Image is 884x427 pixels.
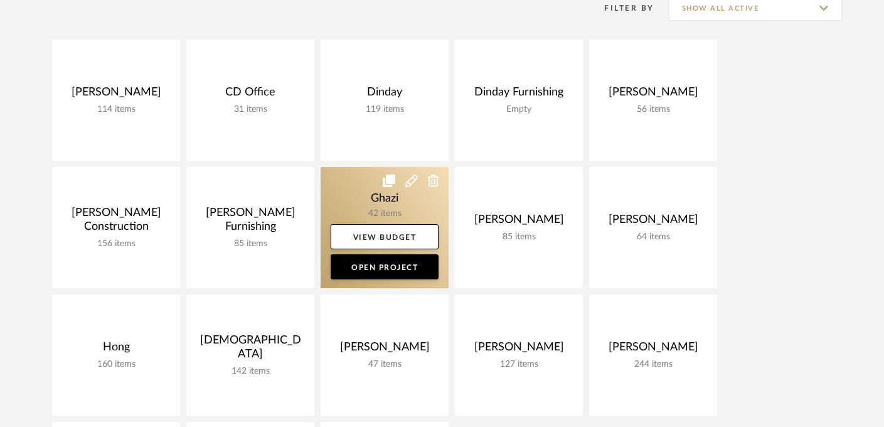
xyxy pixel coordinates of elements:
[62,239,170,249] div: 156 items
[62,206,170,239] div: [PERSON_NAME] Construction
[599,340,707,359] div: [PERSON_NAME]
[62,85,170,104] div: [PERSON_NAME]
[62,340,170,359] div: Hong
[196,206,304,239] div: [PERSON_NAME] Furnishing
[196,104,304,115] div: 31 items
[465,85,573,104] div: Dinday Furnishing
[599,213,707,232] div: [PERSON_NAME]
[196,85,304,104] div: CD Office
[599,359,707,370] div: 244 items
[465,359,573,370] div: 127 items
[331,359,439,370] div: 47 items
[196,239,304,249] div: 85 items
[588,2,654,14] div: Filter By
[331,254,439,279] a: Open Project
[331,224,439,249] a: View Budget
[599,232,707,242] div: 64 items
[465,340,573,359] div: [PERSON_NAME]
[599,85,707,104] div: [PERSON_NAME]
[465,213,573,232] div: [PERSON_NAME]
[331,340,439,359] div: [PERSON_NAME]
[599,104,707,115] div: 56 items
[331,104,439,115] div: 119 items
[465,232,573,242] div: 85 items
[62,104,170,115] div: 114 items
[465,104,573,115] div: Empty
[196,366,304,377] div: 142 items
[331,85,439,104] div: Dinday
[62,359,170,370] div: 160 items
[196,333,304,366] div: [DEMOGRAPHIC_DATA]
